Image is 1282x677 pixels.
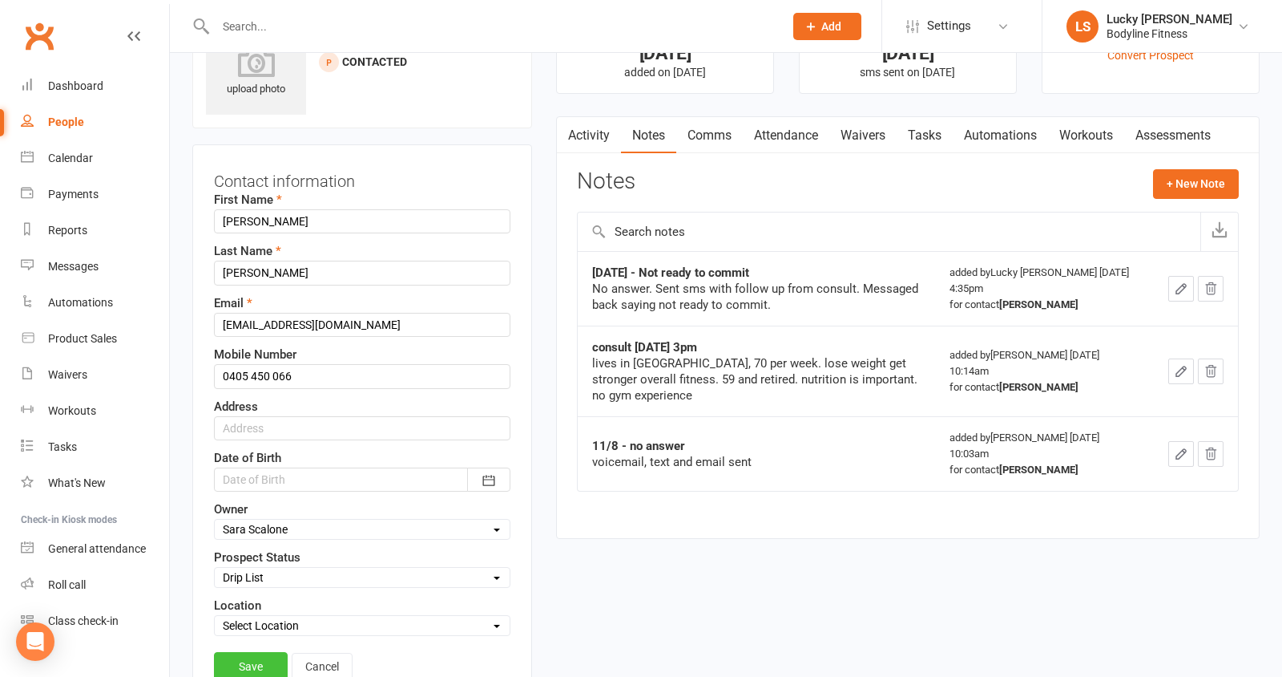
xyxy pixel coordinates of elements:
a: Class kiosk mode [21,603,169,639]
strong: [PERSON_NAME] [999,464,1078,476]
div: Workouts [48,404,96,417]
button: + New Note [1153,169,1239,198]
div: for contact [949,379,1139,395]
div: for contact [949,297,1139,313]
button: Add [793,13,861,40]
a: Tasks [897,117,953,154]
p: sms sent on [DATE] [814,66,1002,79]
label: Owner [214,500,248,519]
a: Attendance [743,117,829,154]
a: Convert Prospect [1107,49,1194,62]
a: Comms [676,117,743,154]
div: added by [PERSON_NAME] [DATE] 10:14am [949,347,1139,395]
div: Open Intercom Messenger [16,622,54,661]
label: Address [214,397,258,416]
a: Roll call [21,567,169,603]
strong: 11/8 - no answer [592,439,685,453]
div: Lucky [PERSON_NAME] [1107,12,1232,26]
a: Reports [21,213,169,249]
strong: [PERSON_NAME] [999,381,1078,393]
label: Date of Birth [214,448,281,468]
div: [DATE] [814,45,1002,62]
div: upload photo [206,45,306,98]
label: Mobile Number [214,345,296,364]
a: What's New [21,465,169,501]
div: Class check-in [48,614,119,627]
span: Contacted [342,55,407,68]
a: Notes [621,117,676,154]
div: Automations [48,296,113,309]
a: Product Sales [21,321,169,357]
strong: [PERSON_NAME] [999,298,1078,310]
p: added on [DATE] [571,66,759,79]
div: Payments [48,188,99,201]
h3: Contact information [214,166,510,190]
strong: [DATE] - Not ready to commit [592,266,749,280]
a: Activity [557,117,621,154]
div: added by Lucky [PERSON_NAME] [DATE] 4:35pm [949,265,1139,313]
input: Email [214,313,510,337]
input: Mobile Number [214,364,510,388]
a: Messages [21,249,169,285]
a: People [21,104,169,140]
a: Tasks [21,429,169,465]
input: First Name [214,209,510,233]
a: Workouts [21,393,169,429]
a: General attendance kiosk mode [21,531,169,567]
span: Add [821,20,841,33]
input: Search notes [578,213,1200,251]
a: Calendar [21,140,169,176]
div: Bodyline Fitness [1107,26,1232,41]
div: Product Sales [48,332,117,345]
a: Workouts [1048,117,1124,154]
div: for contact [949,462,1139,478]
div: Calendar [48,152,93,164]
div: No answer. Sent sms with follow up from consult. Messaged back saying not ready to commit. [592,281,921,313]
div: lives in [GEOGRAPHIC_DATA], 70 per week. lose weight get stronger overall fitness. 59 and retired... [592,355,921,403]
a: Payments [21,176,169,213]
label: Email [214,294,252,313]
a: Waivers [829,117,897,154]
div: added by [PERSON_NAME] [DATE] 10:03am [949,430,1139,478]
a: Waivers [21,357,169,393]
strong: consult [DATE] 3pm [592,340,697,355]
div: Reports [48,224,87,237]
h3: Notes [577,169,635,198]
div: Waivers [48,368,87,381]
input: Address [214,416,510,440]
label: Location [214,596,261,615]
label: Last Name [214,241,281,261]
div: People [48,116,84,128]
div: [DATE] [571,45,759,62]
div: Roll call [48,578,86,591]
label: First Name [214,190,282,209]
a: Clubworx [19,16,59,56]
a: Automations [21,285,169,321]
div: Messages [48,260,99,273]
span: Settings [927,8,971,44]
div: LS [1066,10,1099,43]
a: Assessments [1124,117,1222,154]
div: General attendance [48,542,146,555]
div: What's New [48,476,106,489]
input: Last Name [214,261,510,285]
input: Search... [211,15,772,38]
div: Dashboard [48,79,103,92]
div: voicemail, text and email sent [592,454,921,470]
a: Automations [953,117,1048,154]
a: Dashboard [21,68,169,104]
div: Tasks [48,440,77,453]
label: Prospect Status [214,548,300,567]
